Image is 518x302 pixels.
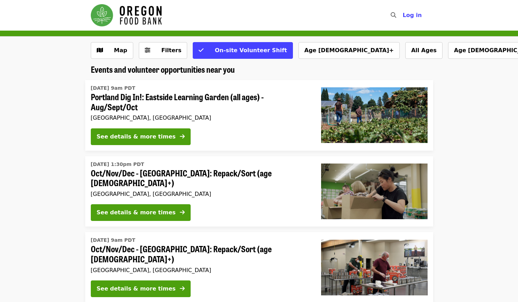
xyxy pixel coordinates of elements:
[405,42,443,59] button: All Ages
[91,92,310,112] span: Portland Dig In!: Eastside Learning Garden (all ages) - Aug/Sept/Oct
[91,237,135,244] time: [DATE] 9am PDT
[91,244,310,264] span: Oct/Nov/Dec - [GEOGRAPHIC_DATA]: Repack/Sort (age [DEMOGRAPHIC_DATA]+)
[91,267,310,273] div: [GEOGRAPHIC_DATA], [GEOGRAPHIC_DATA]
[139,42,188,59] button: Filters (0 selected)
[298,42,400,59] button: Age [DEMOGRAPHIC_DATA]+
[91,168,310,188] span: Oct/Nov/Dec - [GEOGRAPHIC_DATA]: Repack/Sort (age [DEMOGRAPHIC_DATA]+)
[180,209,185,216] i: arrow-right icon
[85,156,433,227] a: See details for "Oct/Nov/Dec - Portland: Repack/Sort (age 8+)"
[91,191,310,197] div: [GEOGRAPHIC_DATA], [GEOGRAPHIC_DATA]
[91,204,191,221] button: See details & more times
[397,8,427,22] button: Log in
[91,114,310,121] div: [GEOGRAPHIC_DATA], [GEOGRAPHIC_DATA]
[97,47,103,54] i: map icon
[321,87,428,143] img: Portland Dig In!: Eastside Learning Garden (all ages) - Aug/Sept/Oct organized by Oregon Food Bank
[91,280,191,297] button: See details & more times
[180,133,185,140] i: arrow-right icon
[403,12,422,18] span: Log in
[91,128,191,145] button: See details & more times
[91,63,235,75] span: Events and volunteer opportunities near you
[180,285,185,292] i: arrow-right icon
[114,47,127,54] span: Map
[215,47,287,54] span: On-site Volunteer Shift
[145,47,150,54] i: sliders-h icon
[321,164,428,219] img: Oct/Nov/Dec - Portland: Repack/Sort (age 8+) organized by Oregon Food Bank
[91,4,162,26] img: Oregon Food Bank - Home
[91,42,133,59] button: Show map view
[91,85,135,92] time: [DATE] 9am PDT
[391,12,396,18] i: search icon
[97,133,176,141] div: See details & more times
[97,285,176,293] div: See details & more times
[85,80,433,151] a: See details for "Portland Dig In!: Eastside Learning Garden (all ages) - Aug/Sept/Oct"
[321,240,428,295] img: Oct/Nov/Dec - Portland: Repack/Sort (age 16+) organized by Oregon Food Bank
[97,208,176,217] div: See details & more times
[91,161,144,168] time: [DATE] 1:30pm PDT
[199,47,204,54] i: check icon
[400,7,406,24] input: Search
[193,42,293,59] button: On-site Volunteer Shift
[161,47,182,54] span: Filters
